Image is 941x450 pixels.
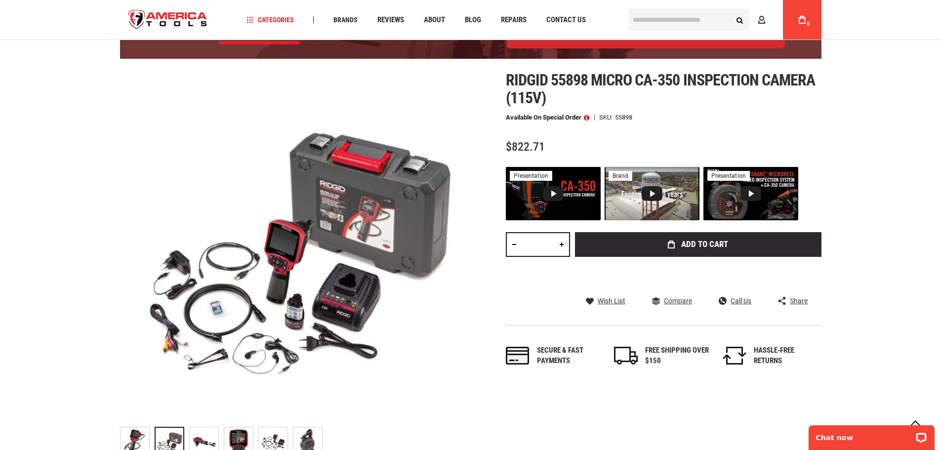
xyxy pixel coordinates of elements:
[790,297,808,304] span: Share
[575,232,821,257] button: Add to Cart
[120,1,216,39] img: America Tools
[719,296,751,305] a: Call Us
[731,10,749,29] button: Search
[506,347,530,365] img: payments
[242,13,298,27] a: Categories
[598,297,625,304] span: Wish List
[246,16,294,23] span: Categories
[664,297,692,304] span: Compare
[373,13,409,27] a: Reviews
[329,13,362,27] a: Brands
[542,13,590,27] a: Contact Us
[681,240,728,248] span: Add to Cart
[645,345,709,367] div: FREE SHIPPING OVER $150
[723,347,746,365] img: returns
[731,297,751,304] span: Call Us
[465,16,481,24] span: Blog
[614,347,638,365] img: shipping
[506,114,589,121] p: Available on Special Order
[496,13,531,27] a: Repairs
[419,13,450,27] a: About
[573,260,823,288] iframe: Secure express checkout frame
[615,114,632,121] div: 55898
[586,296,625,305] a: Wish List
[599,114,615,121] strong: SKU
[377,16,404,24] span: Reviews
[460,13,486,27] a: Blog
[754,345,818,367] div: HASSLE-FREE RETURNS
[802,419,941,450] iframe: LiveChat chat widget
[537,345,601,367] div: Secure & fast payments
[506,140,545,154] span: $822.71
[546,16,586,24] span: Contact Us
[506,71,816,107] span: Ridgid 55898 micro ca-350 inspection camera (115v)
[501,16,527,24] span: Repairs
[652,296,692,305] a: Compare
[120,1,216,39] a: store logo
[807,21,810,27] span: 0
[333,16,358,23] span: Brands
[120,71,471,422] img: RIDGID 55898 MICRO CA-350 INSPECTION CAMERA (115V)
[424,16,445,24] span: About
